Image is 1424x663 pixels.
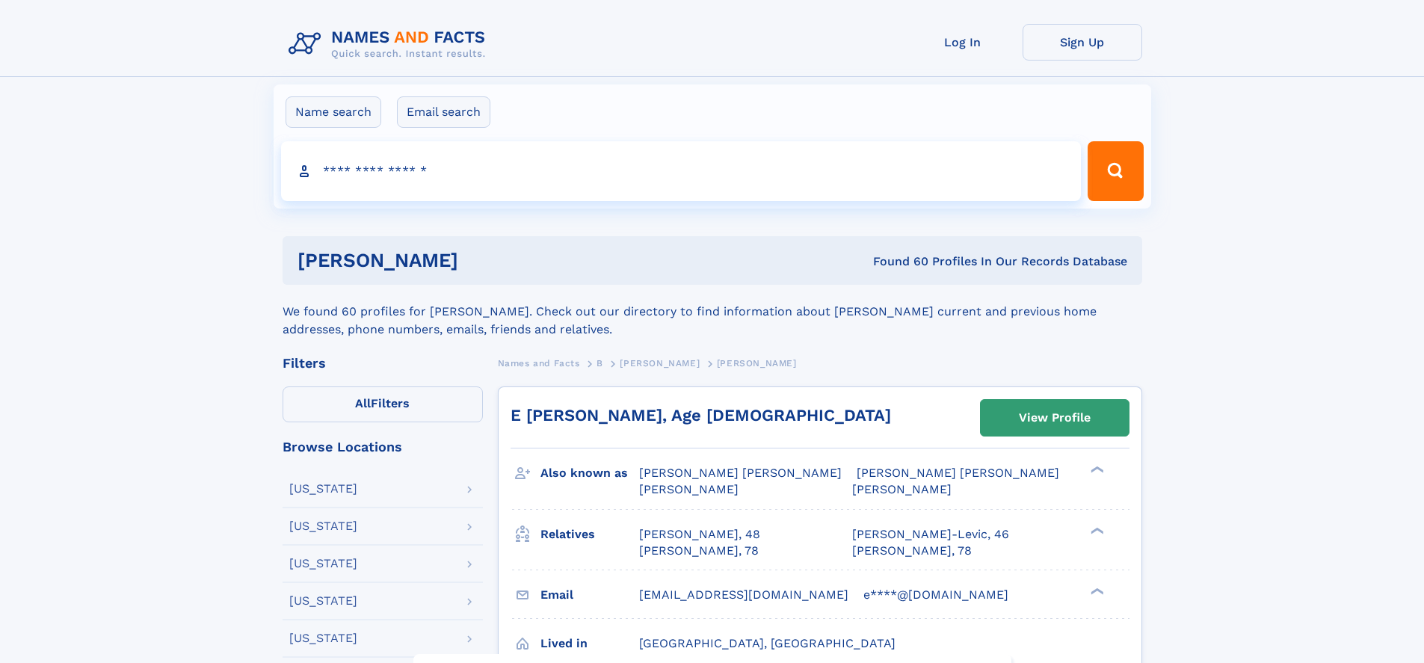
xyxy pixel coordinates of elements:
a: [PERSON_NAME], 48 [639,526,760,543]
span: [PERSON_NAME] [717,358,797,368]
a: E [PERSON_NAME], Age [DEMOGRAPHIC_DATA] [511,406,891,425]
div: Found 60 Profiles In Our Records Database [665,253,1127,270]
span: [PERSON_NAME] [PERSON_NAME] [857,466,1059,480]
span: All [355,396,371,410]
h3: Email [540,582,639,608]
a: Names and Facts [498,354,580,372]
div: Filters [283,357,483,370]
div: [US_STATE] [289,483,357,495]
div: ❯ [1087,465,1105,475]
a: Log In [903,24,1023,61]
h1: [PERSON_NAME] [298,251,666,270]
a: Sign Up [1023,24,1142,61]
span: [EMAIL_ADDRESS][DOMAIN_NAME] [639,588,848,602]
span: [GEOGRAPHIC_DATA], [GEOGRAPHIC_DATA] [639,636,896,650]
div: [US_STATE] [289,520,357,532]
span: [PERSON_NAME] [620,358,700,368]
div: ❯ [1087,586,1105,596]
div: [US_STATE] [289,595,357,607]
h3: Lived in [540,631,639,656]
h3: Also known as [540,460,639,486]
a: [PERSON_NAME], 78 [639,543,759,559]
label: Filters [283,386,483,422]
span: B [597,358,603,368]
label: Name search [286,96,381,128]
span: [PERSON_NAME] [852,482,952,496]
h3: Relatives [540,522,639,547]
div: [US_STATE] [289,558,357,570]
label: Email search [397,96,490,128]
div: View Profile [1019,401,1091,435]
span: [PERSON_NAME] [639,482,739,496]
div: Browse Locations [283,440,483,454]
a: [PERSON_NAME]-Levic, 46 [852,526,1009,543]
div: We found 60 profiles for [PERSON_NAME]. Check out our directory to find information about [PERSON... [283,285,1142,339]
a: View Profile [981,400,1129,436]
div: ❯ [1087,525,1105,535]
img: Logo Names and Facts [283,24,498,64]
span: [PERSON_NAME] [PERSON_NAME] [639,466,842,480]
a: [PERSON_NAME], 78 [852,543,972,559]
a: B [597,354,603,372]
button: Search Button [1088,141,1143,201]
div: [US_STATE] [289,632,357,644]
a: [PERSON_NAME] [620,354,700,372]
input: search input [281,141,1082,201]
